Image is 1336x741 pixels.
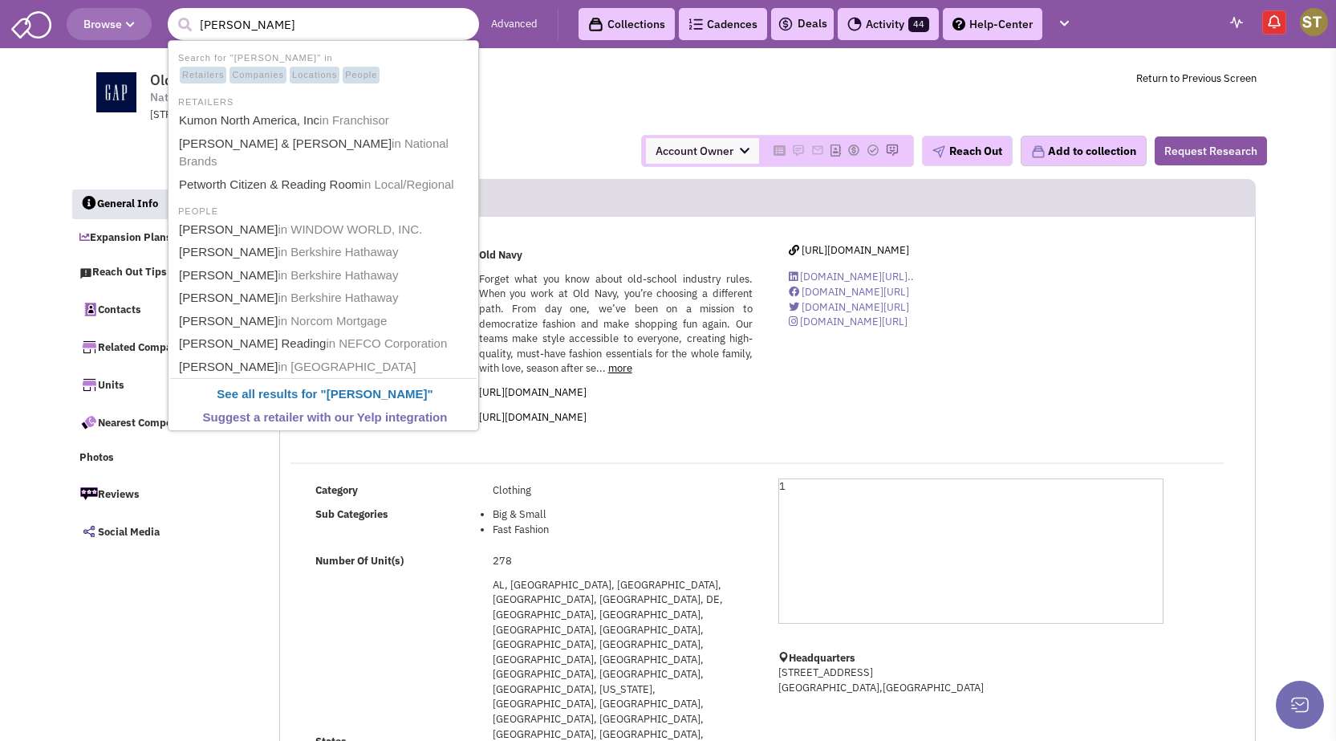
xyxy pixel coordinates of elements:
span: Old Navy [150,71,209,89]
a: [PERSON_NAME]in [GEOGRAPHIC_DATA] [174,356,476,378]
li: PEOPLE [170,202,477,218]
a: See all results for "[PERSON_NAME]" [174,384,476,405]
td: 278 [488,549,757,573]
span: National Brand [150,89,227,106]
b: Number Of Unit(s) [315,554,404,568]
div: [STREET_ADDRESS] [150,108,569,123]
b: See all results for " " [217,387,432,401]
li: Search for "[PERSON_NAME]" in [170,48,477,85]
img: Activity.png [847,17,862,31]
a: [URL][DOMAIN_NAME] [479,385,587,399]
a: [PERSON_NAME]in Berkshire Hathaway [174,242,476,263]
img: icon-collection-lavender.png [1031,145,1046,159]
b: Headquarters [789,651,855,665]
a: Kumon North America, Incin Franchisor [174,110,476,132]
a: Reviews [71,477,246,511]
a: Contacts [71,292,246,326]
span: in Franchisor [319,113,389,127]
span: Browse [83,17,135,31]
p: [STREET_ADDRESS] [GEOGRAPHIC_DATA],[GEOGRAPHIC_DATA] [778,666,1163,695]
a: [URL][DOMAIN_NAME] [789,243,909,257]
button: Browse [67,8,152,40]
span: in WINDOW WORLD, INC. [278,222,422,236]
img: Shary Thur [1300,8,1328,36]
a: Collections [579,8,675,40]
span: Locations [290,67,339,84]
img: icon-collection-lavender-black.svg [588,17,603,32]
li: Fast Fashion [493,523,753,538]
span: [DOMAIN_NAME][URL] [802,285,909,299]
a: Advanced [491,17,538,32]
a: [PERSON_NAME] & [PERSON_NAME]in National Brands [174,133,476,173]
a: Related Companies [71,330,246,364]
span: in Berkshire Hathaway [278,245,398,259]
a: Return to Previous Screen [1136,71,1257,85]
img: Please add to your accounts [811,144,824,157]
a: Deals [778,14,827,34]
img: icon-deals.svg [778,14,794,34]
img: Please add to your accounts [847,144,860,157]
a: more [608,361,632,375]
li: Big & Small [493,507,753,523]
span: [DOMAIN_NAME][URL] [802,300,909,314]
span: 44 [908,17,929,32]
img: Please add to your accounts [886,144,899,157]
span: Account Owner [646,138,759,164]
span: [URL][DOMAIN_NAME] [802,243,909,257]
a: [DOMAIN_NAME][URL].. [789,270,914,283]
a: Cadences [679,8,767,40]
span: in [GEOGRAPHIC_DATA] [278,360,416,373]
a: Suggest a retailer with our Yelp integration [174,407,476,429]
span: Companies [229,67,286,84]
div: 1 [778,478,1163,624]
b: Suggest a retailer with our Yelp integration [203,410,448,424]
a: Activity44 [838,8,939,40]
span: in Local/Regional [362,177,454,191]
li: RETAILERS [170,92,477,109]
img: SmartAdmin [11,8,51,39]
a: [PERSON_NAME]in WINDOW WORLD, INC. [174,219,476,241]
b: Old Navy [479,248,522,262]
button: Add to collection [1021,136,1147,166]
a: Help-Center [943,8,1042,40]
span: Retailers [180,67,226,84]
a: [DOMAIN_NAME][URL] [789,315,908,328]
span: in NEFCO Corporation [326,336,447,350]
img: Please add to your accounts [867,144,879,157]
a: General Info [72,189,247,220]
a: [PERSON_NAME]in Berkshire Hathaway [174,287,476,309]
img: Cadences_logo.png [688,18,703,30]
span: [DOMAIN_NAME][URL].. [800,270,914,283]
a: Reach Out Tips [71,258,246,288]
a: Social Media [71,515,246,548]
a: [DOMAIN_NAME][URL] [789,285,909,299]
a: [DOMAIN_NAME][URL] [789,300,909,314]
img: plane.png [932,145,945,158]
span: [DOMAIN_NAME][URL] [800,315,908,328]
b: Sub Categories [315,507,388,521]
button: Request Research [1155,136,1267,165]
a: Photos [71,443,246,474]
a: [PERSON_NAME] Readingin NEFCO Corporation [174,333,476,355]
b: Category [315,483,358,497]
span: in Berkshire Hathaway [278,291,398,304]
a: Expansion Plans [71,223,246,254]
b: [PERSON_NAME] [327,387,428,401]
a: Petworth Citizen & Reading Roomin Local/Regional [174,174,476,196]
input: Search [168,8,479,40]
a: [PERSON_NAME]in Berkshire Hathaway [174,265,476,287]
span: in Norcom Mortgage [278,314,387,328]
a: Units [71,368,246,401]
td: Clothing [488,478,757,503]
a: [PERSON_NAME]in Norcom Mortgage [174,311,476,332]
span: People [343,67,380,84]
img: help.png [952,18,965,31]
a: Nearest Competitors [71,405,246,439]
img: Please add to your accounts [792,144,805,157]
a: [URL][DOMAIN_NAME] [479,410,587,424]
span: in Berkshire Hathaway [278,268,398,282]
button: Reach Out [922,136,1013,166]
span: Forget what you know about old-school industry rules. When you work at Old Navy, you’re choosing ... [479,272,753,375]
